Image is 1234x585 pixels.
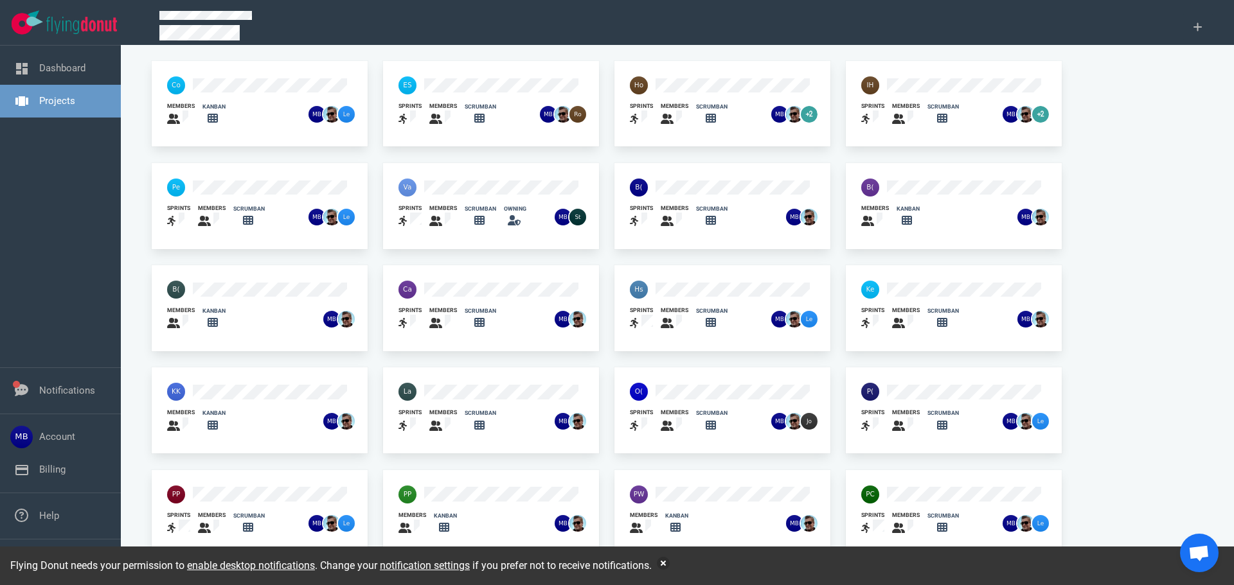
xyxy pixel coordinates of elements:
div: members [892,102,920,110]
a: members [429,408,457,433]
a: sprints [861,511,884,536]
img: 26 [308,106,325,123]
div: sprints [630,204,653,213]
img: 26 [569,515,586,532]
div: members [429,306,457,315]
div: scrumban [465,307,496,315]
div: kanban [665,512,688,520]
div: scrumban [233,512,265,520]
span: . Change your if you prefer not to receive notifications. [315,559,652,572]
div: scrumban [696,205,728,213]
img: 26 [1032,515,1049,532]
img: 40 [398,281,416,299]
img: 40 [630,281,648,299]
img: 26 [801,515,818,532]
a: members [661,306,688,331]
a: sprints [398,306,422,331]
img: 40 [398,485,416,503]
div: members [429,408,457,417]
a: members [892,408,920,433]
div: sprints [861,102,884,110]
text: +2 [806,110,812,118]
div: members [167,306,195,315]
div: scrumban [696,409,728,417]
img: 26 [338,106,355,123]
img: 26 [338,413,355,430]
div: members [429,204,457,213]
img: 26 [555,311,571,327]
img: 26 [569,106,586,123]
img: 26 [555,209,571,225]
img: 26 [569,311,586,327]
img: 26 [1017,515,1034,532]
a: members [198,511,226,536]
a: sprints [167,204,190,229]
a: members [661,408,688,433]
a: members [429,306,457,331]
a: members [661,102,688,127]
img: Flying Donut text logo [46,17,117,34]
div: members [198,204,226,213]
div: members [661,408,688,417]
div: sprints [167,204,190,213]
img: 26 [1003,106,1019,123]
img: 40 [398,383,416,401]
img: 40 [398,76,416,94]
a: members [167,306,195,331]
div: members [892,511,920,520]
img: 40 [167,281,185,299]
a: sprints [630,102,653,127]
img: 26 [1003,515,1019,532]
img: 26 [323,311,340,327]
img: 26 [1003,413,1019,430]
img: 40 [861,281,879,299]
div: members [661,204,688,213]
img: 40 [630,179,648,196]
text: +2 [1037,110,1044,118]
a: members [892,102,920,127]
img: 26 [1032,413,1049,430]
div: members [167,408,195,417]
div: sprints [398,102,422,110]
img: 26 [569,209,586,225]
div: members [198,511,226,520]
a: sprints [861,408,884,433]
img: 40 [167,179,185,196]
div: scrumban [927,512,959,520]
div: scrumban [927,103,959,111]
a: sprints [861,102,884,127]
div: scrumban [233,205,265,213]
img: 26 [786,311,803,327]
img: 26 [323,515,340,532]
a: Notifications [39,385,95,396]
img: 26 [555,106,571,123]
div: sprints [861,408,884,417]
img: 40 [398,179,416,196]
a: members [398,511,426,536]
div: kanban [202,409,226,417]
a: notification settings [380,559,470,572]
div: kanban [202,103,226,111]
img: 26 [801,209,818,225]
a: members [892,511,920,536]
div: scrumban [465,409,496,417]
a: members [429,204,457,229]
div: scrumban [465,205,496,213]
div: scrumban [696,307,728,315]
img: 26 [555,515,571,532]
div: sprints [630,102,653,110]
img: 40 [861,76,879,94]
a: members [198,204,226,229]
div: scrumban [696,103,728,111]
div: sprints [630,408,653,417]
span: Flying Donut needs your permission to [10,559,315,572]
img: 26 [323,106,340,123]
a: Projects [39,95,75,107]
a: sprints [630,306,653,331]
a: members [429,102,457,127]
img: 26 [786,515,803,532]
a: sprints [398,408,422,433]
img: 26 [338,209,355,225]
div: kanban [434,512,457,520]
div: sprints [861,511,884,520]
